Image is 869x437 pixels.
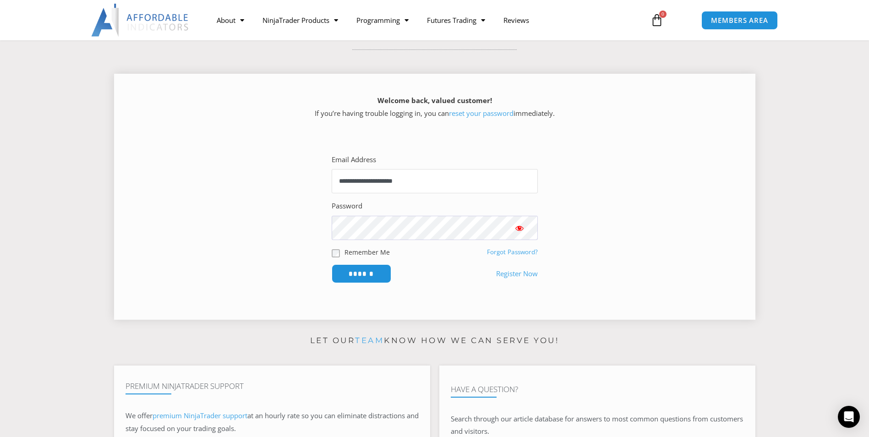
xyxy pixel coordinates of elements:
span: We offer [126,411,153,420]
a: NinjaTrader Products [253,10,347,31]
label: Password [332,200,362,213]
button: Show password [501,216,538,240]
a: team [355,336,384,345]
span: MEMBERS AREA [711,17,768,24]
a: Futures Trading [418,10,494,31]
h4: Premium NinjaTrader Support [126,382,419,391]
a: MEMBERS AREA [701,11,778,30]
a: 0 [637,7,677,33]
label: Email Address [332,153,376,166]
a: Reviews [494,10,538,31]
a: About [208,10,253,31]
a: premium NinjaTrader support [153,411,247,420]
span: 0 [659,11,667,18]
span: at an hourly rate so you can eliminate distractions and stay focused on your trading goals. [126,411,419,433]
a: Forgot Password? [487,248,538,256]
strong: Welcome back, valued customer! [377,96,492,105]
p: Let our know how we can serve you! [114,333,755,348]
div: Open Intercom Messenger [838,406,860,428]
a: Register Now [496,268,538,280]
h4: Have A Question? [451,385,744,394]
a: Programming [347,10,418,31]
img: LogoAI | Affordable Indicators – NinjaTrader [91,4,190,37]
label: Remember Me [344,247,390,257]
a: reset your password [449,109,514,118]
nav: Menu [208,10,640,31]
p: If you’re having trouble logging in, you can immediately. [130,94,739,120]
